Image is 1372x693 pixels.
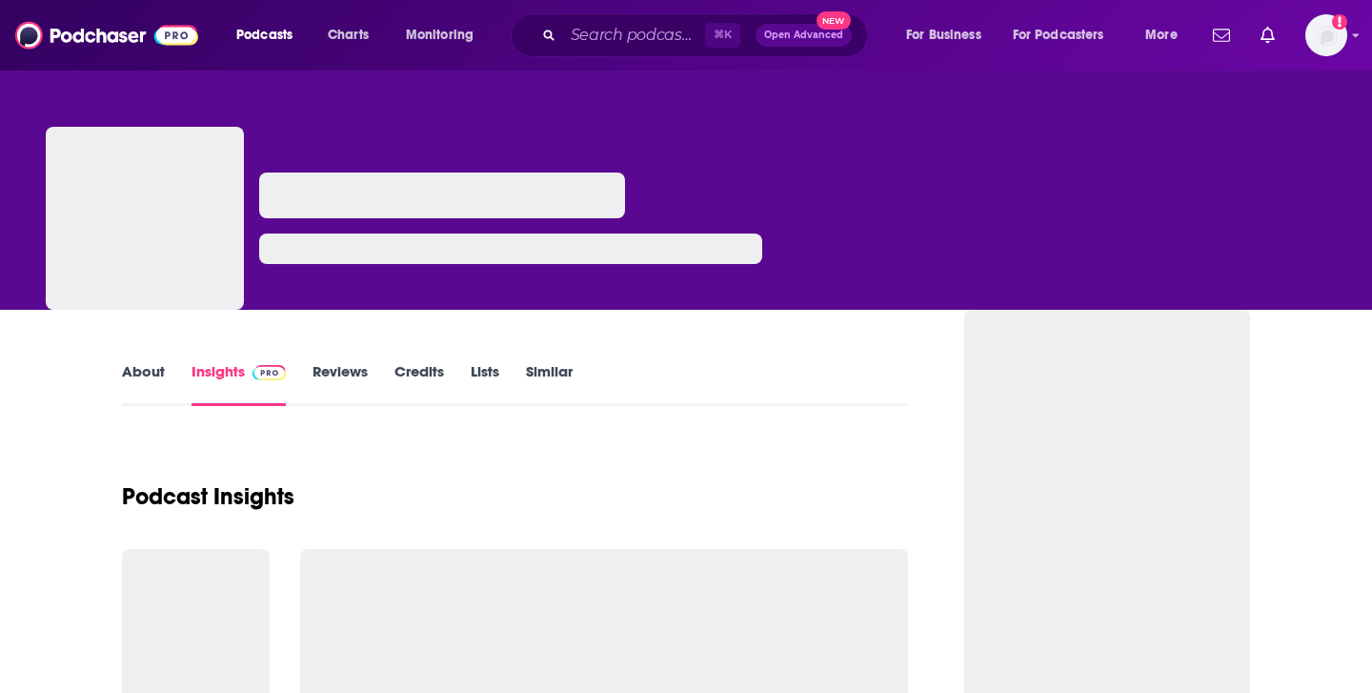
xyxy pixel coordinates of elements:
[252,365,286,380] img: Podchaser Pro
[236,22,293,49] span: Podcasts
[529,13,886,57] div: Search podcasts, credits, & more...
[526,362,573,406] a: Similar
[406,22,474,49] span: Monitoring
[1305,14,1347,56] img: User Profile
[15,17,198,53] img: Podchaser - Follow, Share and Rate Podcasts
[705,23,740,48] span: ⌘ K
[906,22,981,49] span: For Business
[1145,22,1178,49] span: More
[393,20,498,51] button: open menu
[893,20,1005,51] button: open menu
[223,20,317,51] button: open menu
[1332,14,1347,30] svg: Add a profile image
[563,20,705,51] input: Search podcasts, credits, & more...
[1132,20,1201,51] button: open menu
[1000,20,1132,51] button: open menu
[122,362,165,406] a: About
[1253,19,1282,51] a: Show notifications dropdown
[122,482,294,511] h1: Podcast Insights
[394,362,444,406] a: Credits
[1205,19,1238,51] a: Show notifications dropdown
[328,22,369,49] span: Charts
[1013,22,1104,49] span: For Podcasters
[315,20,380,51] a: Charts
[471,362,499,406] a: Lists
[817,11,851,30] span: New
[192,362,286,406] a: InsightsPodchaser Pro
[1305,14,1347,56] span: Logged in as AmberTina
[313,362,368,406] a: Reviews
[764,31,843,40] span: Open Advanced
[756,24,852,47] button: Open AdvancedNew
[1305,14,1347,56] button: Show profile menu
